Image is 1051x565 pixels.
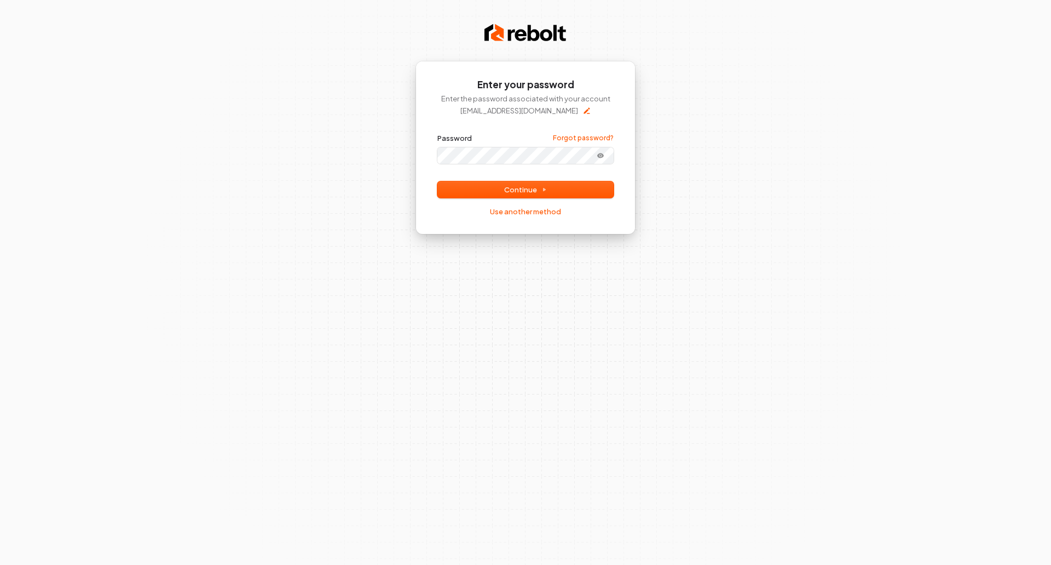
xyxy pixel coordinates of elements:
[590,149,611,162] button: Show password
[484,22,567,44] img: Rebolt Logo
[553,134,614,142] a: Forgot password?
[437,94,614,104] p: Enter the password associated with your account
[437,78,614,92] h1: Enter your password
[437,181,614,198] button: Continue
[582,106,591,115] button: Edit
[490,207,561,216] a: Use another method
[460,106,578,116] p: [EMAIL_ADDRESS][DOMAIN_NAME]
[437,133,472,143] label: Password
[504,185,547,195] span: Continue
